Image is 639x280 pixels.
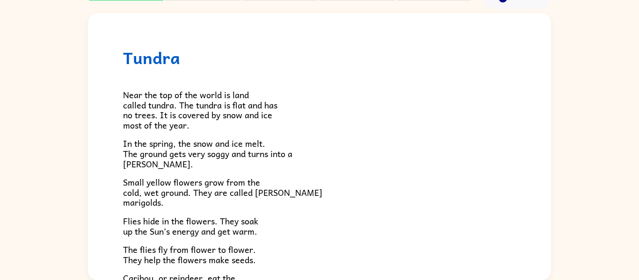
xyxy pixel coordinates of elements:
[123,214,258,238] span: Flies hide in the flowers. They soak up the Sun’s energy and get warm.
[123,175,322,209] span: Small yellow flowers grow from the cold, wet ground. They are called [PERSON_NAME] marigolds.
[123,243,256,266] span: The flies fly from flower to flower. They help the flowers make seeds.
[123,48,516,67] h1: Tundra
[123,88,277,132] span: Near the top of the world is land called tundra. The tundra is flat and has no trees. It is cover...
[123,136,292,170] span: In the spring, the snow and ice melt. The ground gets very soggy and turns into a [PERSON_NAME].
